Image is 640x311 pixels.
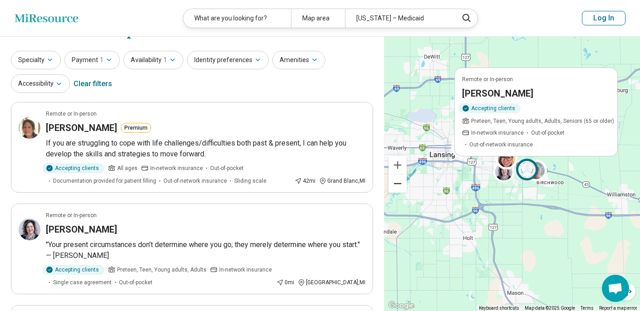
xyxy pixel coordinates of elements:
[11,74,70,93] button: Accessibility
[150,164,203,172] span: In-network insurance
[121,123,151,133] button: Premium
[74,73,112,95] div: Clear filters
[42,163,104,173] div: Accepting clients
[163,55,167,65] span: 1
[389,175,407,193] button: Zoom out
[469,141,533,149] span: Out-of-network insurance
[119,278,153,287] span: Out-of-pocket
[210,164,244,172] span: Out-of-pocket
[531,129,565,137] span: Out-of-pocket
[42,265,104,275] div: Accepting clients
[319,177,365,185] div: Grand Blanc , MI
[46,223,117,236] h3: [PERSON_NAME]
[458,103,521,113] div: Accepting clients
[602,275,629,302] div: Open chat
[295,177,315,185] div: 42 mi
[46,121,117,134] h3: [PERSON_NAME]
[389,156,407,174] button: Zoom in
[462,75,513,83] p: Remote or In-person
[582,11,625,25] button: Log In
[163,177,227,185] span: Out-of-network insurance
[53,177,156,185] span: Documentation provided for patient filling
[123,51,183,69] button: Availability1
[219,266,272,274] span: In-network insurance
[100,55,103,65] span: 1
[525,306,575,311] span: Map data ©2025 Google
[183,9,291,28] div: What are you looking for?
[599,306,637,311] a: Report a map error
[46,138,365,160] p: If you are struggling to cope with life challenges/difficulties both past & present, I can help y...
[46,239,365,261] p: "Your present circumstances don’t determine where you go; they merely determine where you start."...
[345,9,453,28] div: [US_STATE] – Medicaid
[276,278,294,287] div: 0 mi
[471,129,524,137] span: In-network insurance
[234,177,266,185] span: Sliding scale
[462,87,533,100] h3: [PERSON_NAME]
[117,164,138,172] span: All ages
[298,278,365,287] div: [GEOGRAPHIC_DATA] , MI
[46,211,97,219] p: Remote or In-person
[272,51,325,69] button: Amenities
[291,9,345,28] div: Map area
[53,278,112,287] span: Single case agreement
[64,51,120,69] button: Payment1
[581,306,594,311] a: Terms (opens in new tab)
[187,51,269,69] button: Identity preferences
[46,110,97,118] p: Remote or In-person
[471,117,614,125] span: Preteen, Teen, Young adults, Adults, Seniors (65 or older)
[11,51,61,69] button: Specialty
[117,266,207,274] span: Preteen, Teen, Young adults, Adults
